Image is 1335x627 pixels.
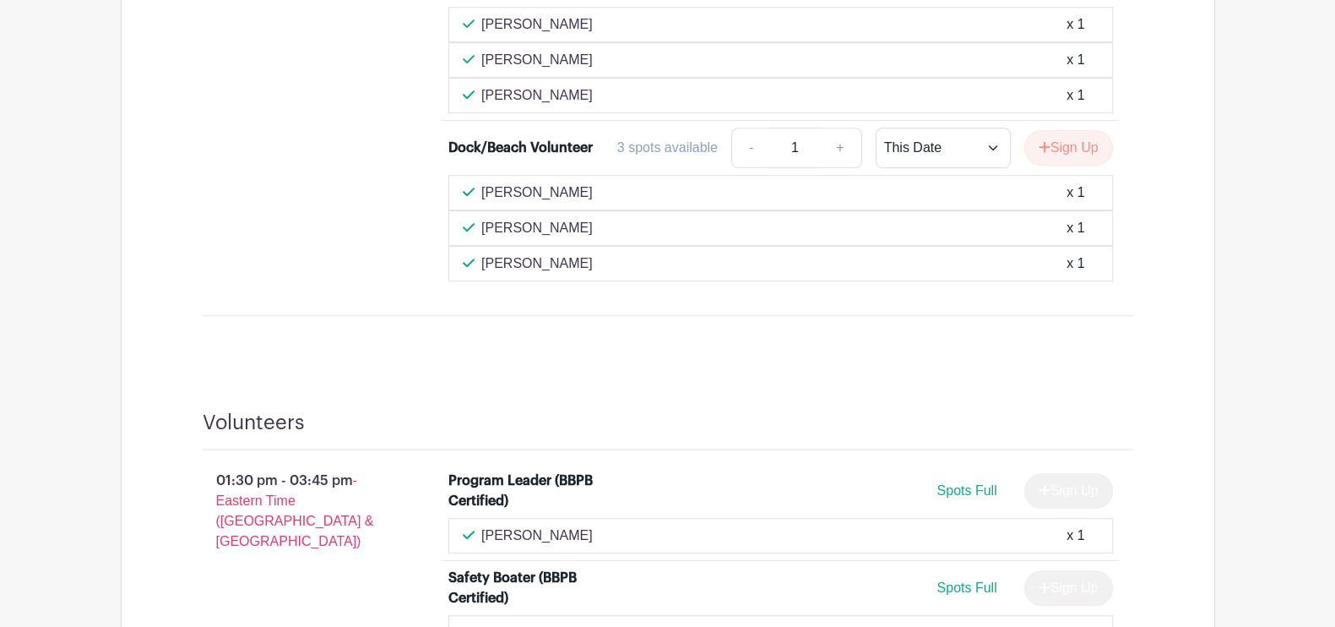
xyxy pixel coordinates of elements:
a: - [731,128,770,168]
p: [PERSON_NAME] [481,218,593,238]
div: x 1 [1066,50,1084,70]
span: Spots Full [936,483,996,498]
div: Program Leader (BBPB Certified) [448,471,594,511]
p: [PERSON_NAME] [481,183,593,203]
div: x 1 [1066,183,1084,203]
div: x 1 [1066,526,1084,546]
p: [PERSON_NAME] [481,85,593,106]
span: Spots Full [936,581,996,595]
div: 3 spots available [617,138,718,158]
p: [PERSON_NAME] [481,50,593,70]
a: + [819,128,861,168]
div: Safety Boater (BBPB Certified) [448,568,594,608]
button: Sign Up [1024,130,1113,166]
div: x 1 [1066,218,1084,238]
div: x 1 [1066,14,1084,35]
div: Dock/Beach Volunteer [448,138,593,158]
div: x 1 [1066,254,1084,274]
p: 01:30 pm - 03:45 pm [176,464,422,559]
h4: Volunteers [203,411,305,435]
span: - Eastern Time ([GEOGRAPHIC_DATA] & [GEOGRAPHIC_DATA]) [216,473,374,548]
p: [PERSON_NAME] [481,526,593,546]
div: x 1 [1066,85,1084,106]
p: [PERSON_NAME] [481,254,593,274]
p: [PERSON_NAME] [481,14,593,35]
